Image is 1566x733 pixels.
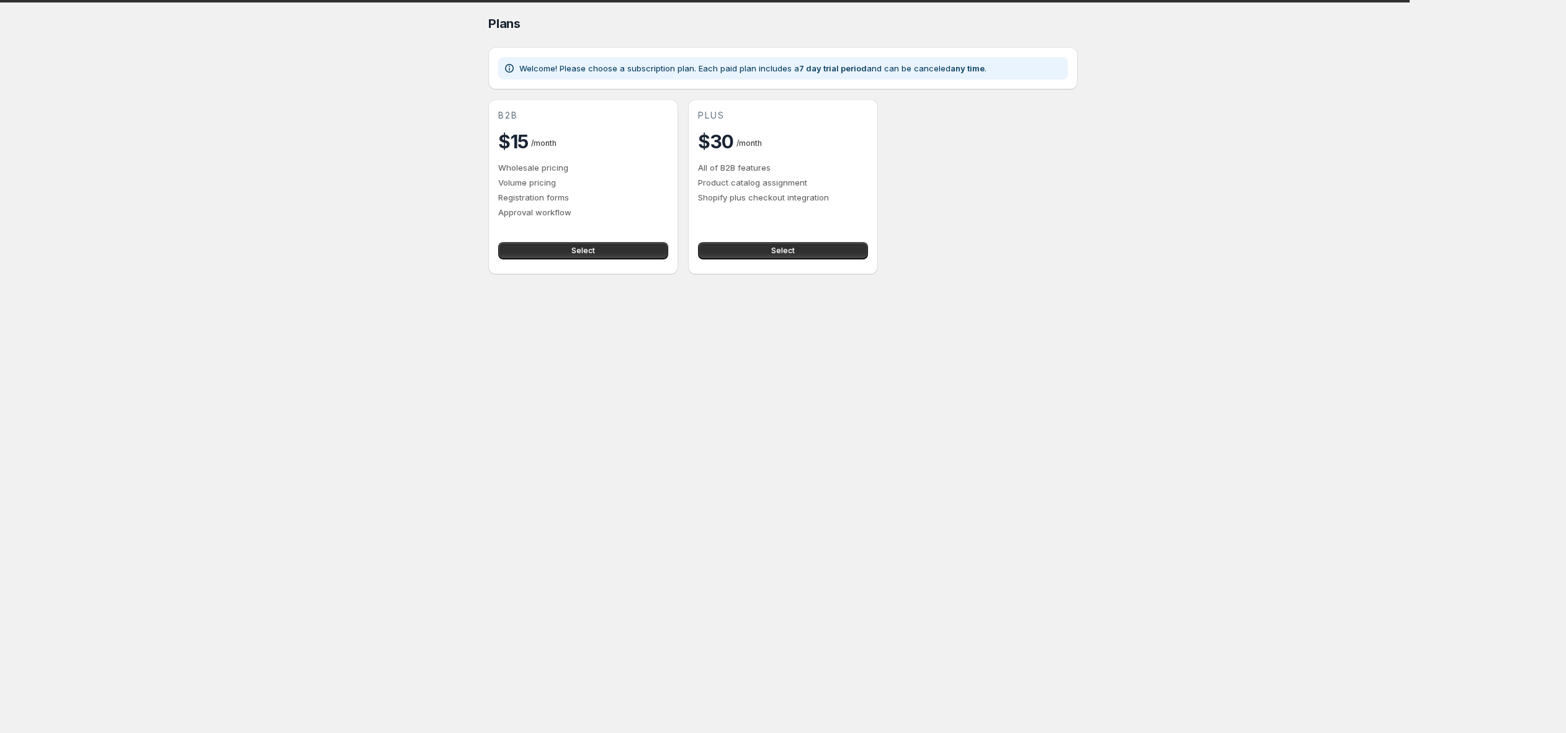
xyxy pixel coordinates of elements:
[771,246,795,256] span: Select
[488,16,521,31] span: Plans
[498,242,668,259] button: Select
[698,176,868,189] p: Product catalog assignment
[736,138,762,148] span: / month
[498,109,518,122] span: b2b
[698,191,868,204] p: Shopify plus checkout integration
[498,191,668,204] p: Registration forms
[498,161,668,174] p: Wholesale pricing
[698,109,725,122] span: plus
[498,206,668,218] p: Approval workflow
[698,242,868,259] button: Select
[698,129,734,154] h2: $30
[519,62,987,74] p: Welcome! Please choose a subscription plan. Each paid plan includes a and can be canceled .
[698,161,868,174] p: All of B2B features
[951,63,985,73] b: any time
[571,246,595,256] span: Select
[498,176,668,189] p: Volume pricing
[799,63,867,73] b: 7 day trial period
[531,138,557,148] span: / month
[498,129,529,154] h2: $15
